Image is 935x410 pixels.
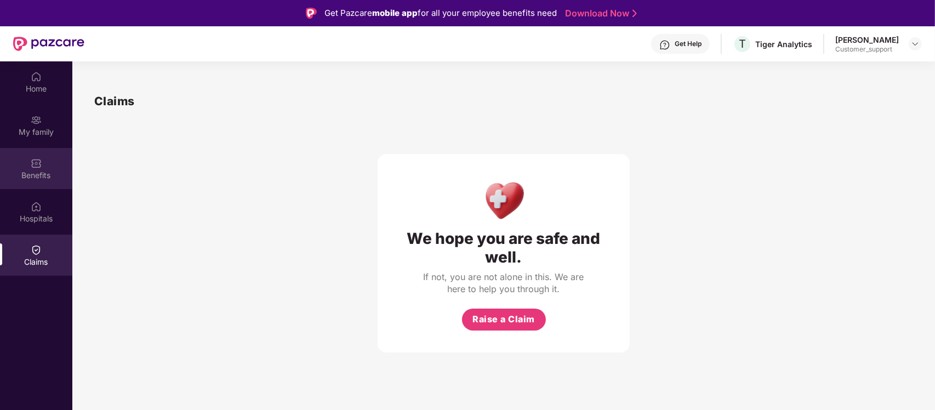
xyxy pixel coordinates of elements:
img: svg+xml;base64,PHN2ZyBpZD0iRHJvcGRvd24tMzJ4MzIiIHhtbG5zPSJodHRwOi8vd3d3LnczLm9yZy8yMDAwL3N2ZyIgd2... [911,39,920,48]
img: svg+xml;base64,PHN2ZyBpZD0iQ2xhaW0iIHhtbG5zPSJodHRwOi8vd3d3LnczLm9yZy8yMDAwL3N2ZyIgd2lkdGg9IjIwIi... [31,244,42,255]
img: svg+xml;base64,PHN2ZyB3aWR0aD0iMjAiIGhlaWdodD0iMjAiIHZpZXdCb3g9IjAgMCAyMCAyMCIgZmlsbD0ibm9uZSIgeG... [31,115,42,126]
img: Logo [306,8,317,19]
div: Tiger Analytics [755,39,812,49]
img: New Pazcare Logo [13,37,84,51]
div: If not, you are not alone in this. We are here to help you through it. [421,271,586,295]
div: Get Help [675,39,702,48]
div: [PERSON_NAME] [835,35,899,45]
img: svg+xml;base64,PHN2ZyBpZD0iSG9zcGl0YWxzIiB4bWxucz0iaHR0cDovL3d3dy53My5vcmcvMjAwMC9zdmciIHdpZHRoPS... [31,201,42,212]
img: Stroke [632,8,637,19]
img: svg+xml;base64,PHN2ZyBpZD0iSG9tZSIgeG1sbnM9Imh0dHA6Ly93d3cudzMub3JnLzIwMDAvc3ZnIiB3aWR0aD0iMjAiIG... [31,71,42,82]
div: Get Pazcare for all your employee benefits need [324,7,557,20]
img: Health Care [480,176,528,224]
button: Raise a Claim [462,309,546,331]
div: Customer_support [835,45,899,54]
img: svg+xml;base64,PHN2ZyBpZD0iQmVuZWZpdHMiIHhtbG5zPSJodHRwOi8vd3d3LnczLm9yZy8yMDAwL3N2ZyIgd2lkdGg9Ij... [31,158,42,169]
span: T [739,37,746,50]
strong: mobile app [372,8,418,18]
a: Download Now [565,8,634,19]
span: Raise a Claim [472,312,535,326]
img: svg+xml;base64,PHN2ZyBpZD0iSGVscC0zMngzMiIgeG1sbnM9Imh0dHA6Ly93d3cudzMub3JnLzIwMDAvc3ZnIiB3aWR0aD... [659,39,670,50]
div: We hope you are safe and well. [400,229,608,266]
h1: Claims [94,92,135,110]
